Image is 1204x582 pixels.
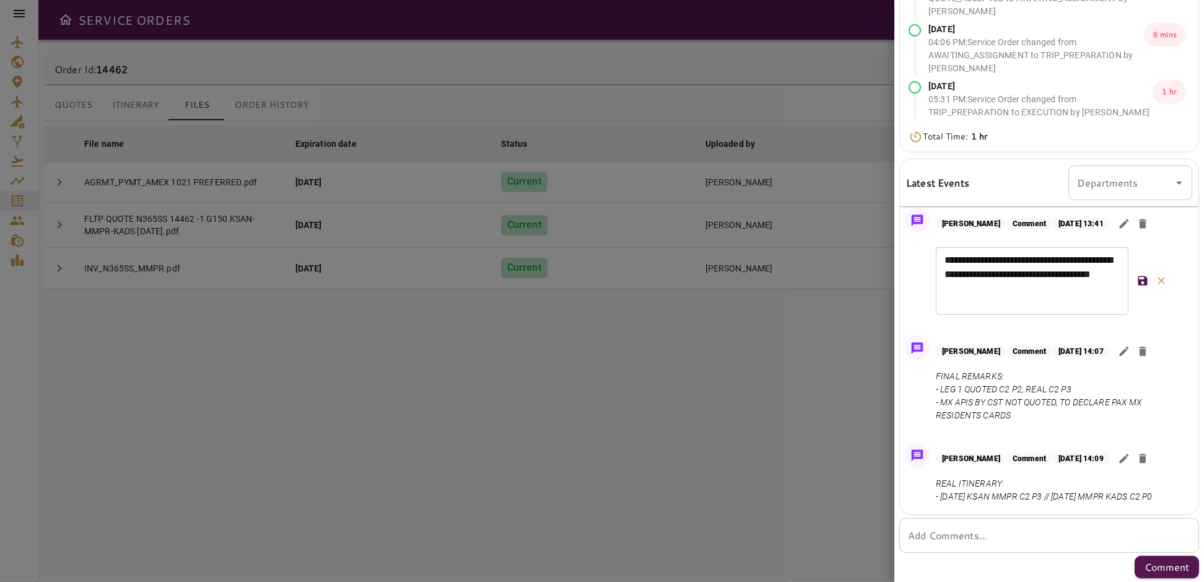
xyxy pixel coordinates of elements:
p: Comment [1006,346,1052,357]
p: [DATE] 14:07 [1052,346,1110,357]
p: Comment [1006,453,1052,464]
h6: Latest Events [906,175,969,191]
p: Total Time: [923,130,987,143]
img: Timer Icon [909,131,923,143]
p: [PERSON_NAME] [936,218,1006,229]
p: 04:06 PM : Service Order changed from AWAITING_ASSIGNMENT to TRIP_PREPARATION by [PERSON_NAME] [928,36,1144,75]
b: 1 hr [971,130,988,143]
p: 05:31 PM : Service Order changed from TRIP_PREPARATION to EXECUTION by [PERSON_NAME] [928,93,1153,119]
p: Comment [1006,218,1052,229]
p: 1 hr [1153,80,1186,104]
img: Message Icon [909,212,926,229]
p: [DATE] 14:09 [1052,453,1110,464]
p: [PERSON_NAME] [936,453,1006,464]
p: [DATE] 13:41 [1052,218,1110,229]
p: REAL ITINERARY: - [DATE] KSAN MMPR C2 P3 // [DATE] MMPR KADS C2 P0 [936,477,1153,503]
p: Comment [1145,560,1189,575]
p: 6 mins [1144,23,1186,46]
p: [PERSON_NAME] [936,346,1006,357]
p: FINAL REMARKS: - LEG 1 QUOTED C2 P2, REAL C2 P3 - MX APIS BY CST NOT QUOTED, TO DECLARE PAX MX RE... [936,370,1187,422]
p: [DATE] [928,80,1153,93]
button: Comment [1135,556,1199,578]
p: [DATE] [928,23,1144,36]
img: Message Icon [909,447,926,464]
img: Message Icon [909,340,926,357]
button: Open [1171,174,1188,192]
